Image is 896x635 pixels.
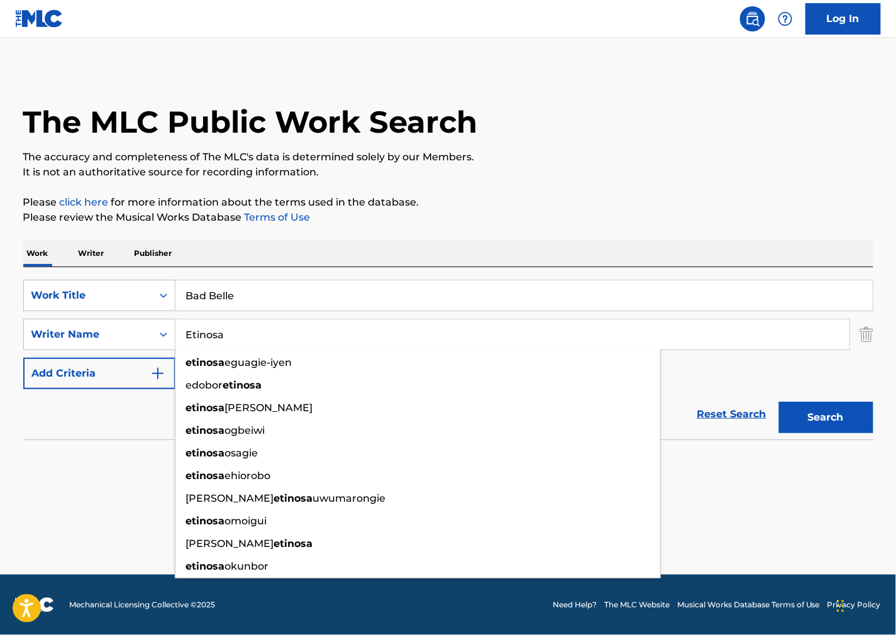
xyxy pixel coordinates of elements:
[691,400,773,428] a: Reset Search
[15,597,54,612] img: logo
[225,402,313,414] span: [PERSON_NAME]
[225,515,267,527] span: omoigui
[23,240,52,267] p: Work
[23,280,873,439] form: Search Form
[677,599,820,610] a: Musical Works Database Terms of Use
[15,9,64,28] img: MLC Logo
[833,575,896,635] iframe: Chat Widget
[186,424,225,436] strong: etinosa
[242,211,311,223] a: Terms of Use
[745,11,760,26] img: search
[225,447,258,459] span: osagie
[186,470,225,482] strong: etinosa
[773,6,798,31] div: Help
[740,6,765,31] a: Public Search
[604,599,670,610] a: The MLC Website
[23,210,873,225] p: Please review the Musical Works Database
[186,356,225,368] strong: etinosa
[186,447,225,459] strong: etinosa
[225,424,265,436] span: ogbeiwi
[186,379,223,391] span: edobor
[223,379,262,391] strong: etinosa
[31,327,145,342] div: Writer Name
[23,150,873,165] p: The accuracy and completeness of The MLC's data is determined solely by our Members.
[186,515,225,527] strong: etinosa
[23,358,175,389] button: Add Criteria
[131,240,176,267] p: Publisher
[827,599,881,610] a: Privacy Policy
[150,366,165,381] img: 9d2ae6d4665cec9f34b9.svg
[23,103,478,141] h1: The MLC Public Work Search
[805,3,881,35] a: Log In
[274,538,313,549] strong: etinosa
[313,492,386,504] span: uwumarongie
[186,560,225,572] strong: etinosa
[23,195,873,210] p: Please for more information about the terms used in the database.
[60,196,109,208] a: click here
[778,11,793,26] img: help
[75,240,108,267] p: Writer
[186,538,274,549] span: [PERSON_NAME]
[31,288,145,303] div: Work Title
[837,587,844,625] div: Drag
[186,492,274,504] span: [PERSON_NAME]
[225,356,292,368] span: eguagie-iyen
[553,599,597,610] a: Need Help?
[779,402,873,433] button: Search
[860,319,873,350] img: Delete Criterion
[225,470,271,482] span: ehiorobo
[69,599,215,610] span: Mechanical Licensing Collective © 2025
[186,402,225,414] strong: etinosa
[23,165,873,180] p: It is not an authoritative source for recording information.
[225,560,269,572] span: okunbor
[274,492,313,504] strong: etinosa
